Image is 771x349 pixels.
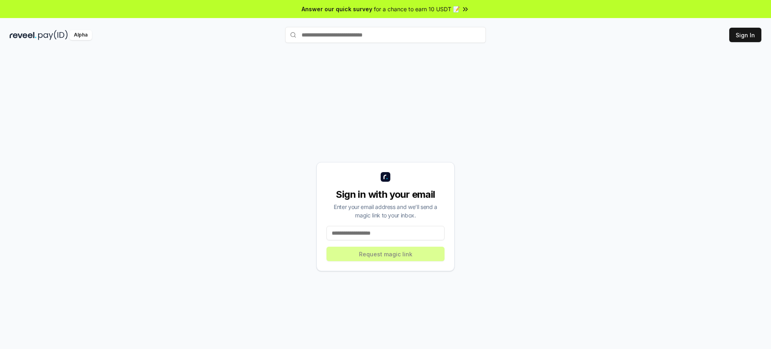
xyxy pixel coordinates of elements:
[326,203,445,219] div: Enter your email address and we’ll send a magic link to your inbox.
[10,30,37,40] img: reveel_dark
[38,30,68,40] img: pay_id
[729,28,761,42] button: Sign In
[302,5,372,13] span: Answer our quick survey
[326,188,445,201] div: Sign in with your email
[69,30,92,40] div: Alpha
[374,5,460,13] span: for a chance to earn 10 USDT 📝
[381,172,390,182] img: logo_small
